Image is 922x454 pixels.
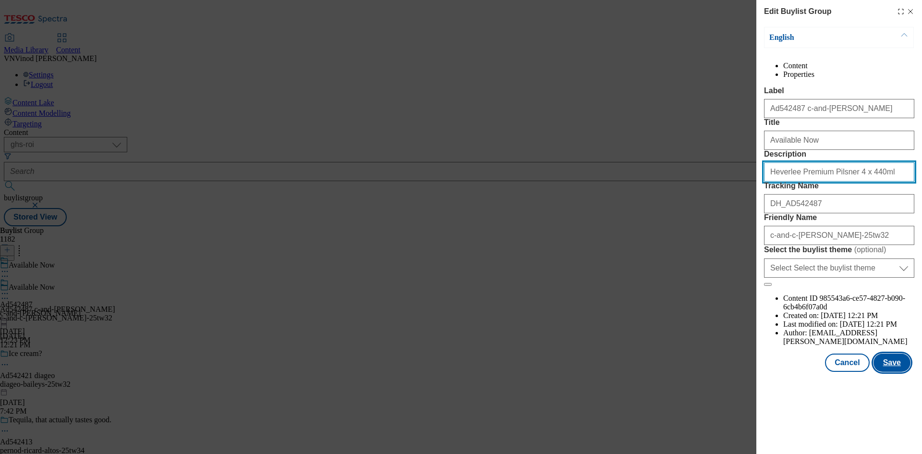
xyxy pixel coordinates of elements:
[783,294,905,311] span: 985543a6-ce57-4827-b090-6cb4b6f07a0d
[783,329,908,345] span: [EMAIL_ADDRESS][PERSON_NAME][DOMAIN_NAME]
[764,245,914,255] label: Select the buylist theme
[783,294,914,311] li: Content ID
[854,245,886,254] span: ( optional )
[873,354,910,372] button: Save
[764,182,914,190] label: Tracking Name
[764,86,914,95] label: Label
[764,213,914,222] label: Friendly Name
[764,118,914,127] label: Title
[840,320,897,328] span: [DATE] 12:21 PM
[783,311,914,320] li: Created on:
[764,131,914,150] input: Enter Title
[783,61,914,70] li: Content
[764,99,914,118] input: Enter Label
[821,311,878,319] span: [DATE] 12:21 PM
[764,226,914,245] input: Enter Friendly Name
[783,320,914,329] li: Last modified on:
[769,33,870,42] p: English
[783,70,914,79] li: Properties
[783,329,914,346] li: Author:
[764,194,914,213] input: Enter Tracking Name
[825,354,869,372] button: Cancel
[764,150,914,159] label: Description
[764,162,914,182] input: Enter Description
[764,6,831,17] h4: Edit Buylist Group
